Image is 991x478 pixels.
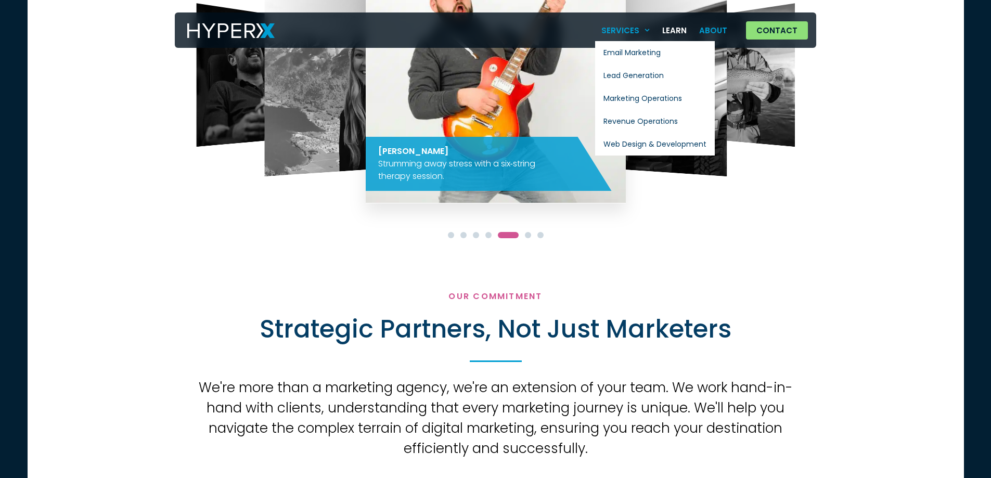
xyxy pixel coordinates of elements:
span: Go to slide 2 [460,232,467,238]
ul: Services [595,41,715,156]
h2: Strategic Partners, Not Just Marketers [185,314,807,345]
span: Go to slide 1 [448,232,454,238]
img: A man wearing 3D glasses smiles while enjoying popcorn in a movie theater. [196,4,300,147]
span: Contact [756,27,797,34]
img: A man holds a large rainbow trout while standing in front of a river and mountains on a sunny day. [691,4,795,147]
nav: Menu [595,20,734,41]
picture: About 14 [366,65,626,80]
div: 3 / 7 [196,4,300,147]
h4: OUR COMMITMENT [185,291,807,301]
picture: About 15 [544,67,727,81]
a: Contact [746,21,808,40]
a: Email Marketing [595,41,715,64]
span: Go to slide 6 [525,232,531,238]
a: Lead Generation [595,64,715,87]
a: Services [595,20,657,41]
div: We're more than a marketing agency, we're an extension of your team. We work hand-in-hand with cl... [185,378,807,459]
a: Marketing Operations [595,87,715,110]
span: Go to slide 5 [498,232,519,238]
span: Go to slide 3 [473,232,479,238]
span: Go to slide 7 [537,232,544,238]
a: Learn [656,20,693,41]
img: HyperX Logo [187,23,275,38]
strong: [PERSON_NAME] [378,145,448,157]
a: Revenue Operations [595,110,715,133]
picture: About 16 [691,71,795,82]
span: Go to slide 4 [485,232,492,238]
a: About [693,20,733,41]
a: Web Design & Development [595,133,715,156]
p: Strumming away stress with a six‑string therapy session. [378,145,561,183]
picture: About 13 [264,67,447,81]
div: 7 / 7 [691,4,795,147]
iframe: Drift Widget Chat Controller [939,426,979,466]
picture: About 12 [196,71,300,82]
